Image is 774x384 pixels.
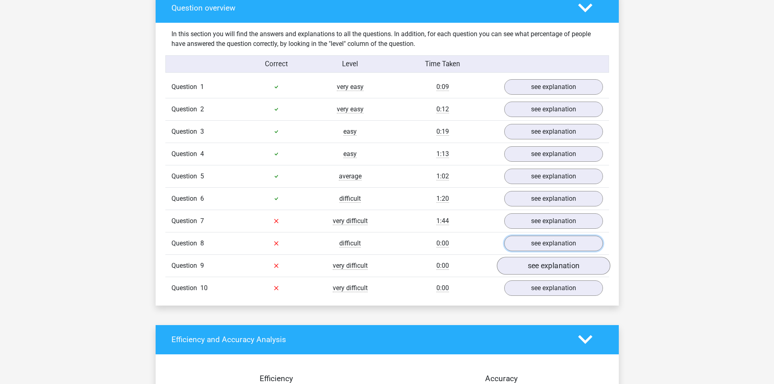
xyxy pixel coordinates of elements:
a: see explanation [504,213,603,229]
a: see explanation [504,79,603,95]
h4: Accuracy [397,374,606,383]
span: Question [171,171,200,181]
span: 1:20 [436,195,449,203]
span: 6 [200,195,204,202]
span: average [339,172,362,180]
div: Level [313,59,387,69]
span: Question [171,261,200,271]
span: very easy [337,105,364,113]
a: see explanation [496,257,610,275]
span: 1 [200,83,204,91]
span: Question [171,283,200,293]
a: see explanation [504,169,603,184]
span: 3 [200,128,204,135]
span: 4 [200,150,204,158]
span: 0:00 [436,239,449,247]
h4: Efficiency and Accuracy Analysis [171,335,566,344]
span: 0:12 [436,105,449,113]
span: very difficult [333,284,368,292]
span: 0:00 [436,262,449,270]
div: Correct [239,59,313,69]
span: difficult [339,239,361,247]
span: Question [171,194,200,204]
a: see explanation [504,236,603,251]
span: difficult [339,195,361,203]
span: very difficult [333,217,368,225]
span: 1:44 [436,217,449,225]
span: 5 [200,172,204,180]
span: 8 [200,239,204,247]
div: In this section you will find the answers and explanations to all the questions. In addition, for... [165,29,609,49]
div: Time Taken [387,59,498,69]
a: see explanation [504,102,603,117]
a: see explanation [504,280,603,296]
h4: Question overview [171,3,566,13]
span: 7 [200,217,204,225]
span: 1:13 [436,150,449,158]
span: 10 [200,284,208,292]
span: 0:19 [436,128,449,136]
span: 0:00 [436,284,449,292]
a: see explanation [504,191,603,206]
a: see explanation [504,146,603,162]
span: easy [343,150,357,158]
span: Question [171,127,200,137]
span: 2 [200,105,204,113]
span: 9 [200,262,204,269]
span: Question [171,104,200,114]
span: easy [343,128,357,136]
h4: Efficiency [171,374,381,383]
span: Question [171,239,200,248]
span: 1:02 [436,172,449,180]
span: Question [171,216,200,226]
span: very easy [337,83,364,91]
a: see explanation [504,124,603,139]
span: Question [171,82,200,92]
span: 0:09 [436,83,449,91]
span: Question [171,149,200,159]
span: very difficult [333,262,368,270]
